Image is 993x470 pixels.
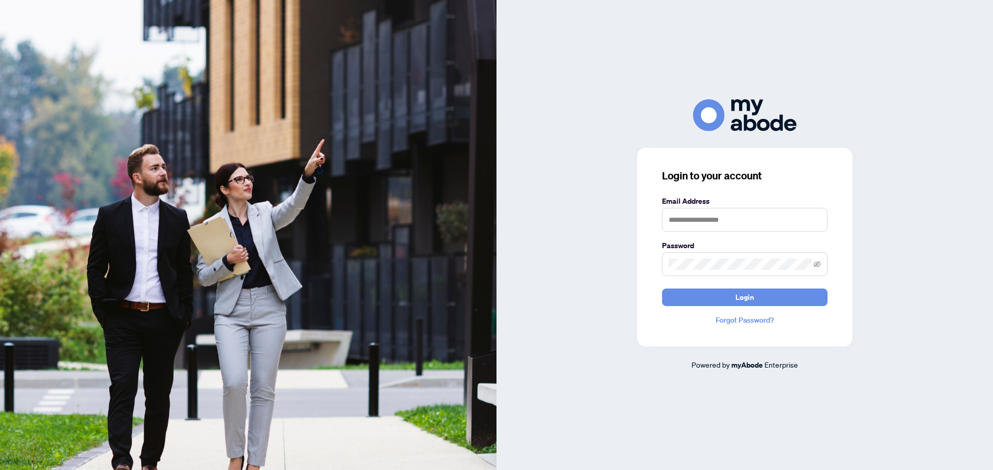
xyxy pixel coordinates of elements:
[735,289,754,306] span: Login
[662,240,827,251] label: Password
[662,289,827,306] button: Login
[691,360,730,369] span: Powered by
[814,261,821,268] span: eye-invisible
[662,169,827,183] h3: Login to your account
[693,99,796,131] img: ma-logo
[731,359,763,371] a: myAbode
[764,360,798,369] span: Enterprise
[662,314,827,326] a: Forgot Password?
[662,195,827,207] label: Email Address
